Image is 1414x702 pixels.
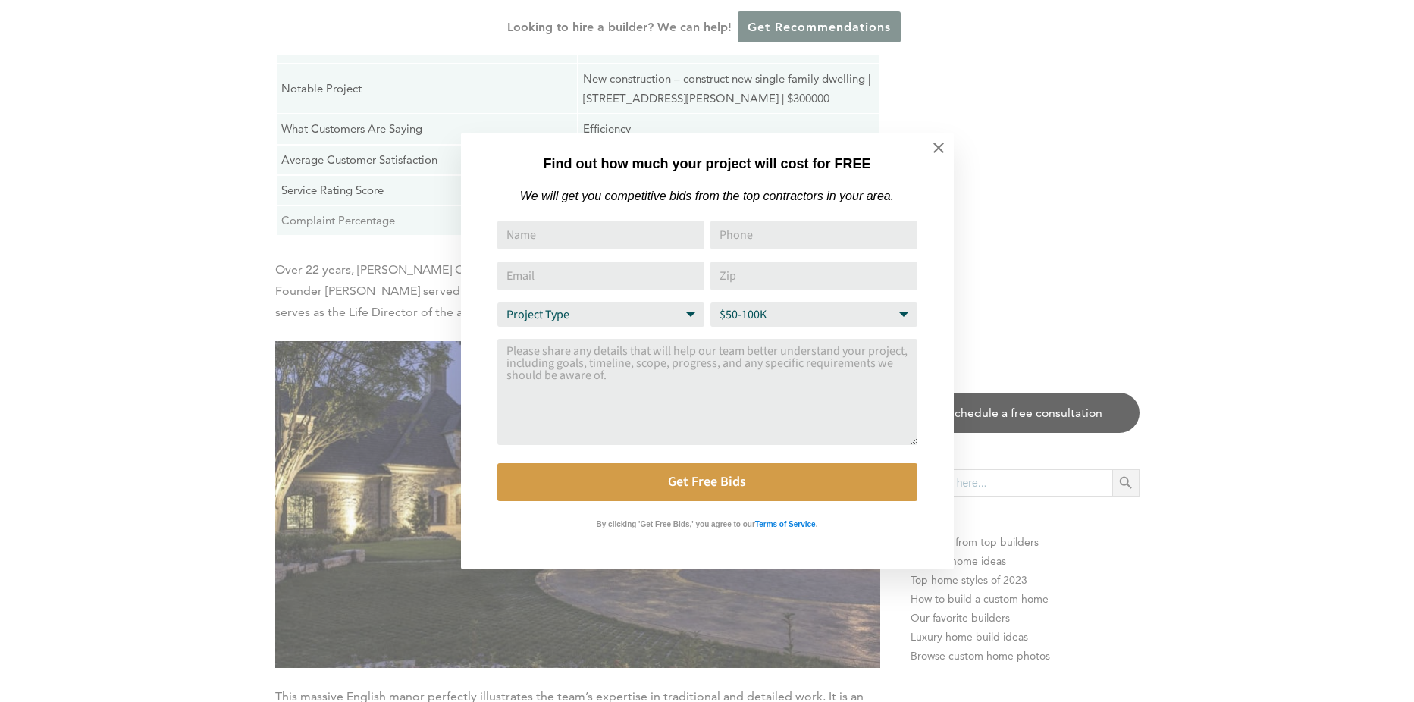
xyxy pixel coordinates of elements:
iframe: Drift Widget Chat Controller [1123,593,1396,684]
button: Get Free Bids [497,463,917,501]
strong: Find out how much your project will cost for FREE [543,156,870,171]
button: Close [912,121,965,174]
input: Email Address [497,262,704,290]
strong: . [816,520,818,528]
select: Budget Range [710,302,917,327]
input: Name [497,221,704,249]
em: We will get you competitive bids from the top contractors in your area. [520,190,894,202]
strong: Terms of Service [755,520,816,528]
a: Terms of Service [755,516,816,529]
input: Phone [710,221,917,249]
select: Project Type [497,302,704,327]
strong: By clicking 'Get Free Bids,' you agree to our [597,520,755,528]
textarea: Comment or Message [497,339,917,445]
input: Zip [710,262,917,290]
